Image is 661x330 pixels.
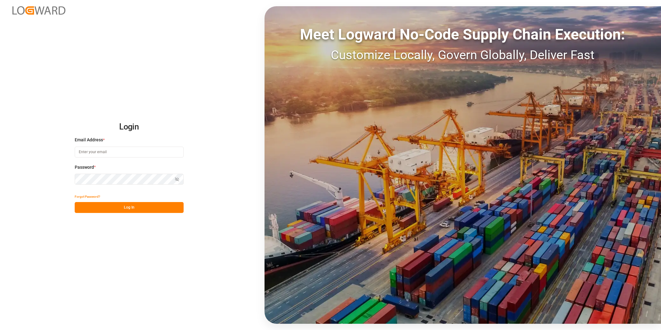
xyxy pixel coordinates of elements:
[75,147,184,158] input: Enter your email
[75,191,100,202] button: Forgot Password?
[75,164,94,171] span: Password
[265,46,661,64] div: Customize Locally, Govern Globally, Deliver Fast
[75,137,103,143] span: Email Address
[265,23,661,46] div: Meet Logward No-Code Supply Chain Execution:
[12,6,65,15] img: Logward_new_orange.png
[75,117,184,137] h2: Login
[75,202,184,213] button: Log In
